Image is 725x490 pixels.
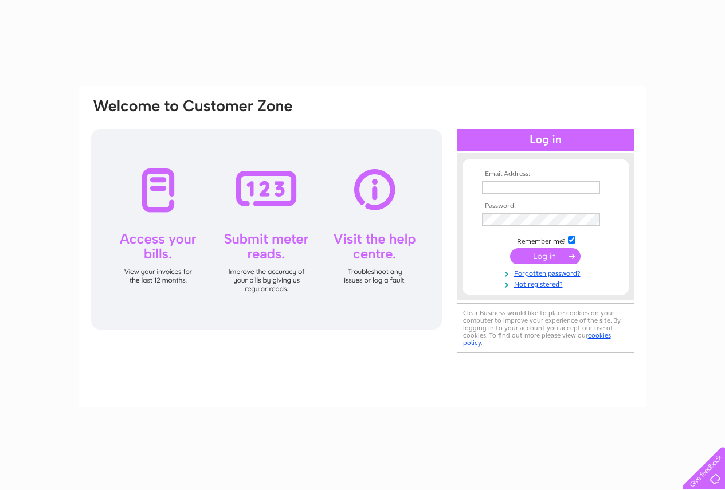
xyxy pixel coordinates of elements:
[479,234,612,246] td: Remember me?
[482,267,612,278] a: Forgotten password?
[463,331,611,347] a: cookies policy
[482,278,612,289] a: Not registered?
[479,170,612,178] th: Email Address:
[457,303,634,353] div: Clear Business would like to place cookies on your computer to improve your experience of the sit...
[510,248,581,264] input: Submit
[479,202,612,210] th: Password:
